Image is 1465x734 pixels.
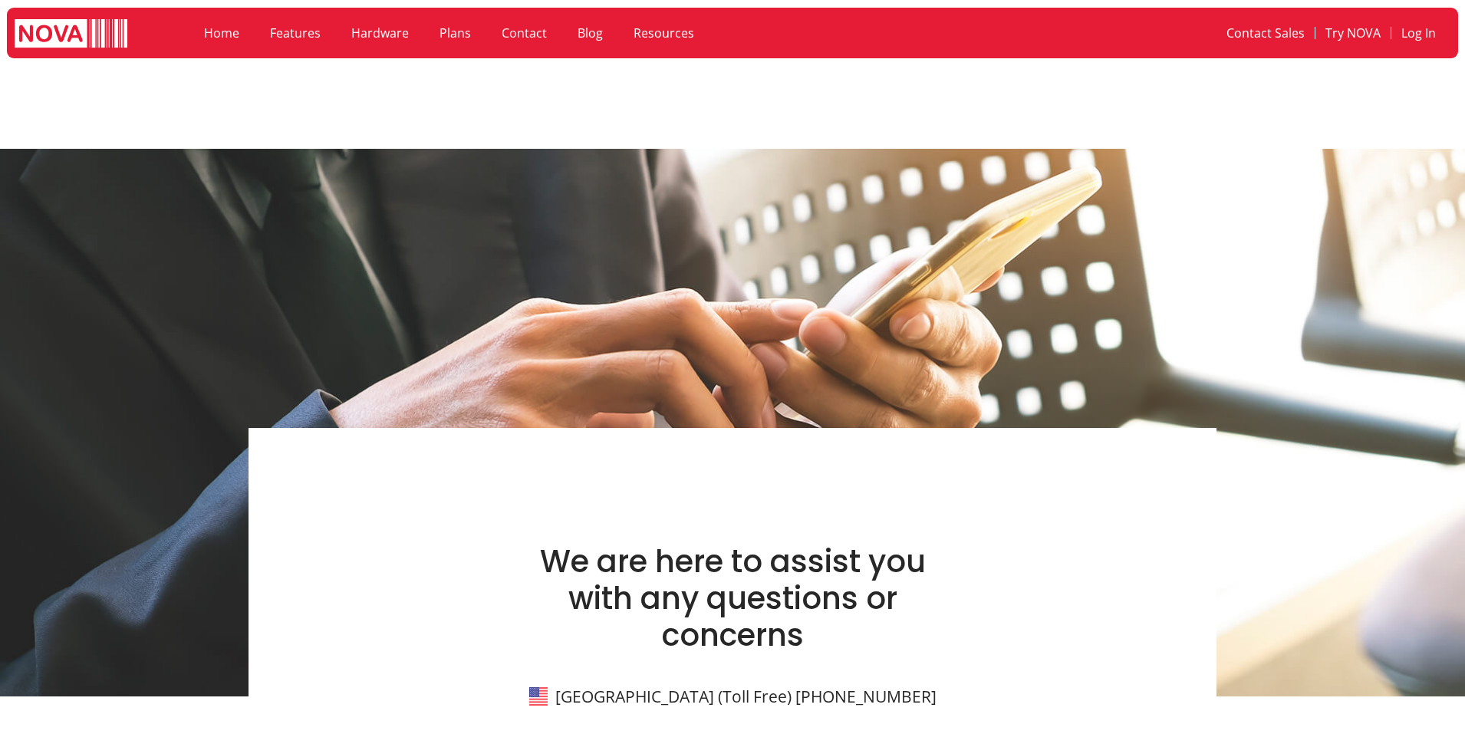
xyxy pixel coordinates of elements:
[1315,15,1391,51] a: Try NOVA
[336,15,424,51] a: Hardware
[510,543,955,653] h1: We are here to assist you with any questions or concerns
[255,15,336,51] a: Features
[562,15,618,51] a: Blog
[618,15,709,51] a: Resources
[486,15,562,51] a: Contact
[189,15,255,51] a: Home
[1391,15,1446,51] a: Log In
[555,686,937,707] a: [GEOGRAPHIC_DATA] (Toll Free) [PHONE_NUMBER]
[424,15,486,51] a: Plans
[1025,15,1445,51] nav: Menu
[189,15,1009,51] nav: Menu
[15,19,127,51] img: logo white
[1216,15,1315,51] a: Contact Sales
